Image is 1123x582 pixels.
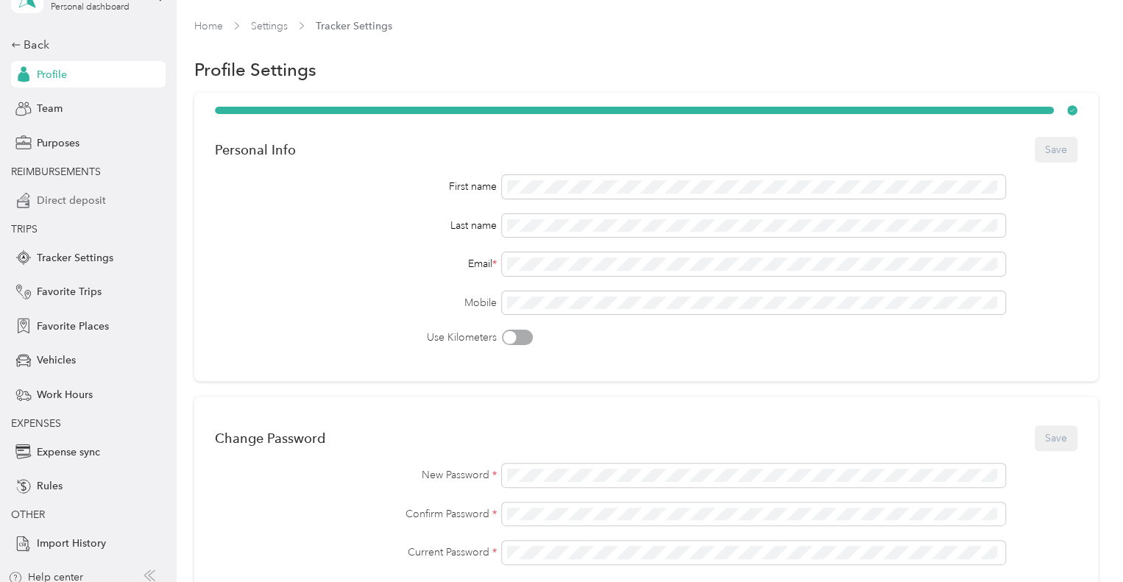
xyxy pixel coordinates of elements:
span: Purposes [37,135,79,151]
span: Expense sync [37,444,100,460]
span: Vehicles [37,352,76,368]
iframe: Everlance-gr Chat Button Frame [1041,500,1123,582]
span: Tracker Settings [316,18,392,34]
div: Email [215,256,497,272]
span: Profile [37,67,67,82]
span: Favorite Trips [37,284,102,299]
div: Back [11,36,158,54]
label: Mobile [215,295,497,310]
span: TRIPS [11,223,38,235]
span: Favorite Places [37,319,109,334]
label: Current Password [215,544,497,560]
span: Direct deposit [37,193,106,208]
span: Import History [37,536,106,551]
span: EXPENSES [11,417,61,430]
div: Change Password [215,430,325,446]
span: Work Hours [37,387,93,402]
h1: Profile Settings [194,62,316,77]
span: Team [37,101,63,116]
div: Personal dashboard [51,3,130,12]
label: Use Kilometers [215,330,497,345]
span: OTHER [11,508,45,521]
label: Confirm Password [215,506,497,522]
div: Personal Info [215,142,296,157]
span: REIMBURSEMENTS [11,166,101,178]
div: First name [215,179,497,194]
a: Home [194,20,223,32]
div: Last name [215,218,497,233]
span: Tracker Settings [37,250,113,266]
label: New Password [215,467,497,483]
a: Settings [251,20,288,32]
span: Rules [37,478,63,494]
